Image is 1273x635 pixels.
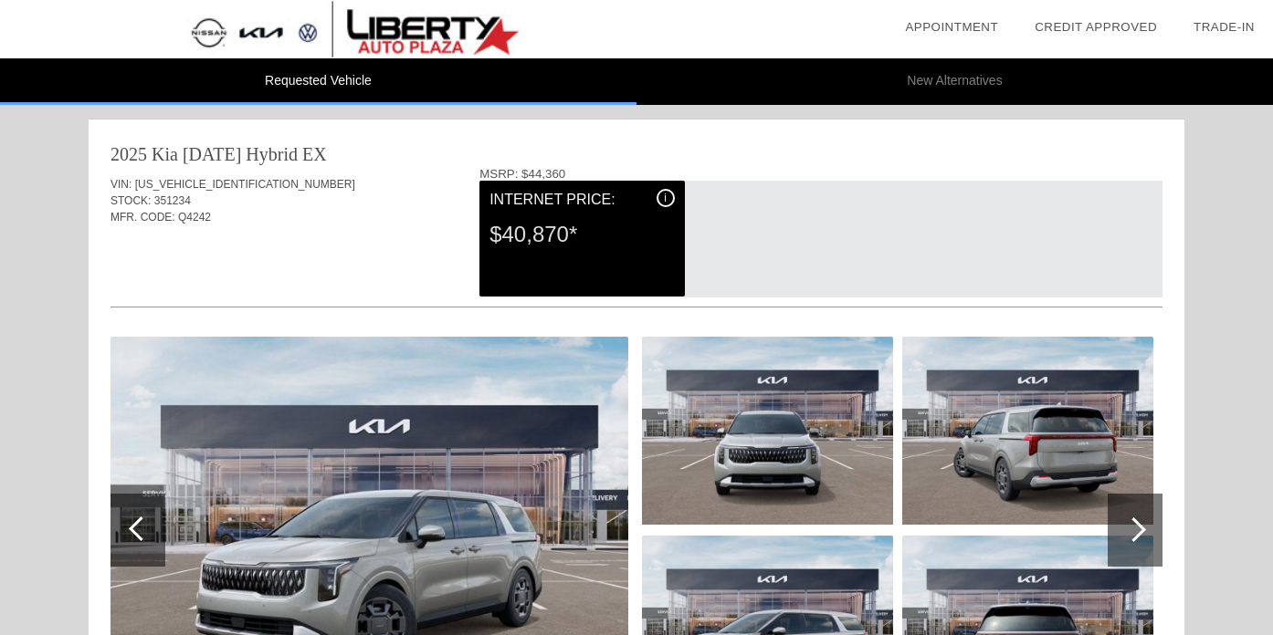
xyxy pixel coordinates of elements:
div: MSRP: $44,360 [479,167,1163,181]
span: STOCK: [110,194,151,207]
div: $40,870* [489,211,674,258]
img: image.aspx [902,337,1153,525]
span: [US_VEHICLE_IDENTIFICATION_NUMBER] [135,178,355,191]
span: 351234 [154,194,191,207]
div: Internet Price: [489,189,674,211]
img: image.aspx [642,337,893,525]
li: New Alternatives [636,58,1273,105]
div: Quoted on [DATE] 10:41:07 PM [110,253,1163,282]
span: VIN: [110,178,132,191]
a: Credit Approved [1035,20,1157,34]
a: Appointment [905,20,998,34]
div: EX [302,141,327,167]
span: Q4242 [178,211,211,224]
a: Trade-In [1194,20,1255,34]
span: i [664,192,667,204]
div: 2025 Kia [DATE] Hybrid [110,141,298,167]
span: MFR. CODE: [110,211,175,224]
iframe: Chat Assistance [1109,536,1273,635]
